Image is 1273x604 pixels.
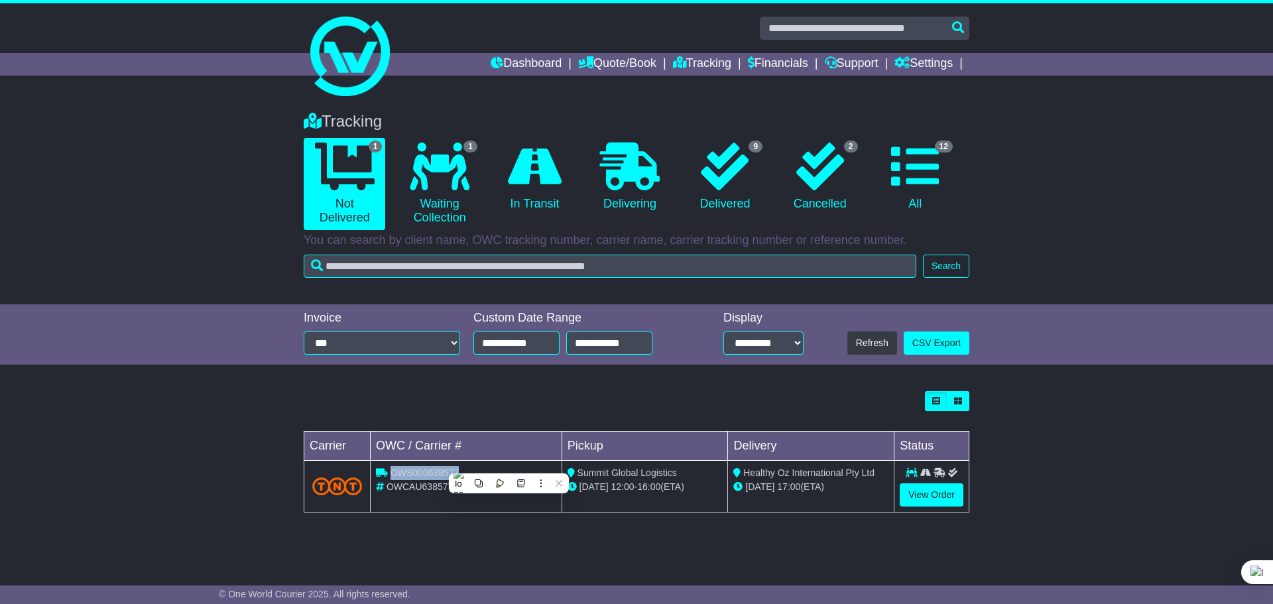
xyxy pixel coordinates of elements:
[728,432,894,461] td: Delivery
[473,311,686,326] div: Custom Date Range
[577,467,677,478] span: Summit Global Logistics
[900,483,963,507] a: View Order
[494,138,576,216] a: In Transit
[743,467,875,478] span: Healthy Oz International Pty Ltd
[904,332,969,355] a: CSV Export
[304,311,460,326] div: Invoice
[894,432,969,461] td: Status
[749,141,762,152] span: 9
[579,481,609,492] span: [DATE]
[748,53,808,76] a: Financials
[398,138,480,230] a: 1 Waiting Collection
[578,53,656,76] a: Quote/Book
[777,481,800,492] span: 17:00
[779,138,861,216] a: 2 Cancelled
[825,53,879,76] a: Support
[219,589,410,599] span: © One World Courier 2025. All rights reserved.
[304,233,969,248] p: You can search by client name, OWC tracking number, carrier name, carrier tracking number or refe...
[935,141,953,152] span: 12
[847,332,897,355] button: Refresh
[491,53,562,76] a: Dashboard
[923,255,969,278] button: Search
[297,112,976,131] div: Tracking
[304,432,371,461] td: Carrier
[589,138,670,216] a: Delivering
[371,432,562,461] td: OWC / Carrier #
[745,481,774,492] span: [DATE]
[844,141,858,152] span: 2
[369,141,383,152] span: 1
[684,138,766,216] a: 9 Delivered
[894,53,953,76] a: Settings
[637,481,660,492] span: 16:00
[673,53,731,76] a: Tracking
[875,138,956,216] a: 12 All
[568,480,723,494] div: - (ETA)
[304,138,385,230] a: 1 Not Delivered
[723,311,804,326] div: Display
[387,481,466,492] span: OWCAU638577AU
[733,480,888,494] div: (ETA)
[611,481,635,492] span: 12:00
[562,432,728,461] td: Pickup
[312,477,362,495] img: TNT_Domestic.png
[463,141,477,152] span: 1
[391,467,459,478] span: OWS000638577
